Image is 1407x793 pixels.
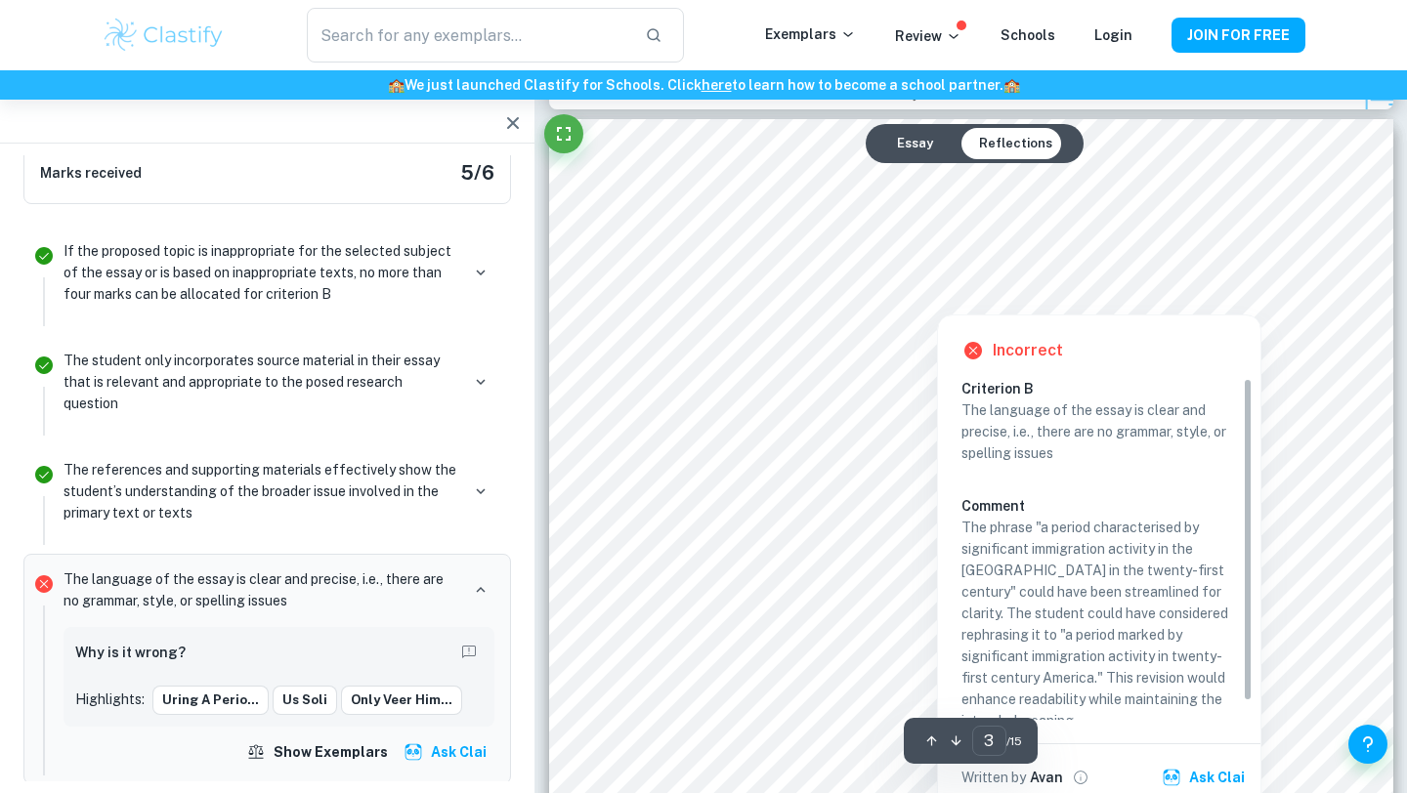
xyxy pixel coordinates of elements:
[881,128,949,159] button: Essay
[460,158,494,188] h5: 5 / 6
[1162,768,1181,787] img: clai.svg
[1172,18,1305,53] button: JOIN FOR FREE
[1006,732,1022,750] span: / 15
[895,25,961,47] p: Review
[702,77,732,93] a: here
[32,463,56,486] svg: Correct
[1067,764,1094,791] button: View full profile
[961,767,1026,788] p: Written by
[1001,27,1055,43] a: Schools
[455,639,483,666] button: Report mistake/confusion
[961,495,1237,517] h6: Comment
[40,162,142,184] h6: Marks received
[32,572,56,596] svg: Incorrect
[404,742,423,762] img: clai.svg
[32,244,56,268] svg: Correct
[961,378,1253,399] h6: Criterion B
[64,568,459,611] p: The language of the essay is clear and precise, i.e., there are no grammar, style, or spelling is...
[993,339,1063,362] h6: Incorrect
[75,642,186,663] h6: Why is it wrong?
[961,399,1237,464] p: The language of the essay is clear and precise, i.e., there are no grammar, style, or spelling is...
[963,128,1068,159] button: Reflections
[1030,767,1063,788] h6: Avan
[32,354,56,377] svg: Correct
[64,459,459,523] p: The references and supporting materials effectively show the student’s understanding of the broad...
[388,77,405,93] span: 🏫
[64,350,459,414] p: The student only incorporates source material in their essay that is relevant and appropriate to ...
[544,114,583,153] button: Fullscreen
[102,16,226,55] img: Clastify logo
[75,689,145,710] p: Highlights:
[1003,77,1020,93] span: 🏫
[4,74,1403,96] h6: We just launched Clastify for Schools. Click to learn how to become a school partner.
[242,734,396,770] button: Show exemplars
[400,734,494,770] button: Ask Clai
[64,240,459,305] p: If the proposed topic is inappropriate for the selected subject of the essay or is based on inapp...
[765,23,856,45] p: Exemplars
[152,686,269,715] button: uring a perio...
[1348,725,1387,764] button: Help and Feedback
[341,686,462,715] button: only veer him...
[1094,27,1132,43] a: Login
[307,8,629,63] input: Search for any exemplars...
[273,686,337,715] button: us soli
[961,517,1237,731] p: The phrase "a period characterised by significant immigration activity in the [GEOGRAPHIC_DATA] i...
